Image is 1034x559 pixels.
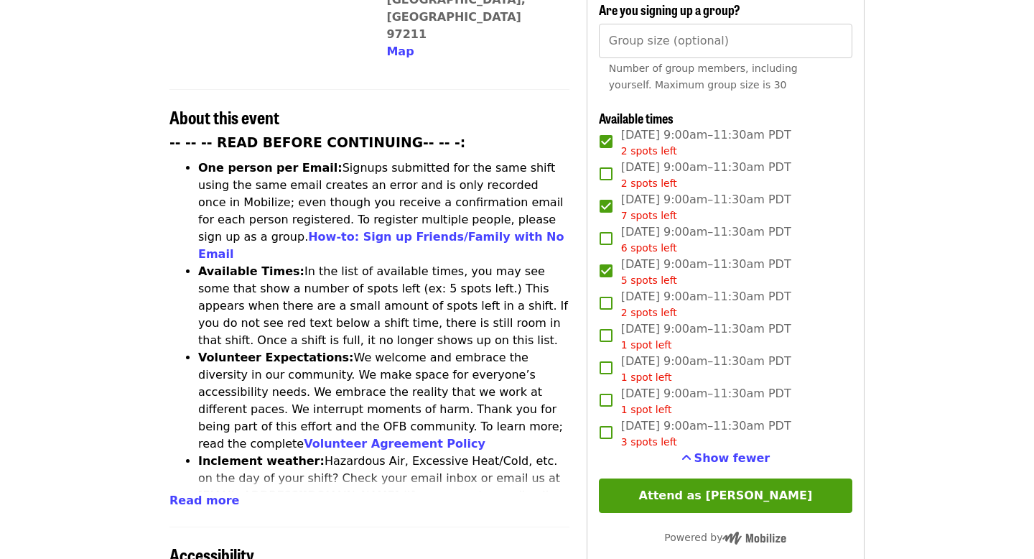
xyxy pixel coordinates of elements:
span: [DATE] 9:00am–11:30am PDT [621,191,791,223]
span: 5 spots left [621,274,677,286]
strong: Inclement weather: [198,454,325,468]
a: How-to: Sign up Friends/Family with No Email [198,230,564,261]
span: [DATE] 9:00am–11:30am PDT [621,223,791,256]
span: 7 spots left [621,210,677,221]
span: [DATE] 9:00am–11:30am PDT [621,417,791,450]
span: 2 spots left [621,177,677,189]
span: 3 spots left [621,436,677,448]
span: 1 spot left [621,339,672,351]
button: Map [386,43,414,60]
span: About this event [169,104,279,129]
span: [DATE] 9:00am–11:30am PDT [621,385,791,417]
button: Attend as [PERSON_NAME] [599,479,852,513]
span: 2 spots left [621,145,677,157]
span: Available times [599,108,674,127]
span: [DATE] 9:00am–11:30am PDT [621,159,791,191]
strong: Available Times: [198,264,304,278]
span: Powered by [664,532,786,543]
span: [DATE] 9:00am–11:30am PDT [621,126,791,159]
li: Signups submitted for the same shift using the same email creates an error and is only recorded o... [198,160,569,263]
span: 2 spots left [621,307,677,318]
span: 6 spots left [621,242,677,254]
strong: One person per Email: [198,161,343,175]
button: See more timeslots [681,450,770,467]
span: [DATE] 9:00am–11:30am PDT [621,320,791,353]
span: Number of group members, including yourself. Maximum group size is 30 [609,63,798,91]
span: [DATE] 9:00am–11:30am PDT [621,256,791,288]
strong: Volunteer Expectations: [198,351,354,364]
span: 1 spot left [621,404,672,415]
span: Map [386,45,414,58]
a: Volunteer Agreement Policy [304,437,485,451]
span: [DATE] 9:00am–11:30am PDT [621,353,791,385]
li: Hazardous Air, Excessive Heat/Cold, etc. on the day of your shift? Check your email inbox or emai... [198,453,569,539]
button: Read more [169,492,239,509]
strong: -- -- -- READ BEFORE CONTINUING-- -- -: [169,135,465,150]
li: We welcome and embrace the diversity in our community. We make space for everyone’s accessibility... [198,349,569,453]
img: Powered by Mobilize [722,532,786,545]
li: In the list of available times, you may see some that show a number of spots left (ex: 5 spots le... [198,263,569,349]
span: Read more [169,494,239,507]
span: Show fewer [694,451,770,465]
input: [object Object] [599,24,852,58]
span: 1 spot left [621,371,672,383]
span: [DATE] 9:00am–11:30am PDT [621,288,791,320]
